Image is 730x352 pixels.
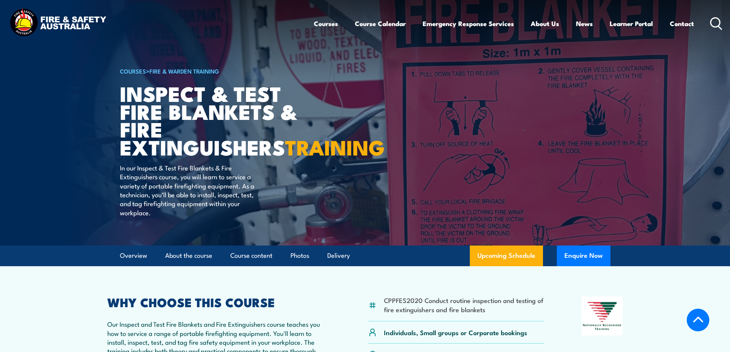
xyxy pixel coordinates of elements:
a: News [576,13,593,34]
a: About Us [531,13,559,34]
a: Learner Portal [610,13,653,34]
h6: > [120,66,309,75]
p: In our Inspect & Test Fire Blankets & Fire Extinguishers course, you will learn to service a vari... [120,163,260,217]
p: Individuals, Small groups or Corporate bookings [384,328,527,337]
a: Fire & Warden Training [149,67,219,75]
a: Courses [314,13,338,34]
a: Emergency Response Services [423,13,514,34]
a: Photos [290,246,309,266]
a: About the course [165,246,212,266]
a: Overview [120,246,147,266]
a: Course content [230,246,272,266]
li: CPPFES2020 Conduct routine inspection and testing of fire extinguishers and fire blankets [384,296,545,314]
a: Delivery [327,246,350,266]
button: Enquire Now [557,246,610,266]
h2: WHY CHOOSE THIS COURSE [107,296,331,307]
a: Course Calendar [355,13,406,34]
a: Upcoming Schedule [470,246,543,266]
strong: TRAINING [285,131,385,162]
a: Contact [670,13,694,34]
img: Nationally Recognised Training logo. [582,296,623,336]
a: COURSES [120,67,146,75]
h1: Inspect & Test Fire Blankets & Fire Extinguishers [120,84,309,156]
